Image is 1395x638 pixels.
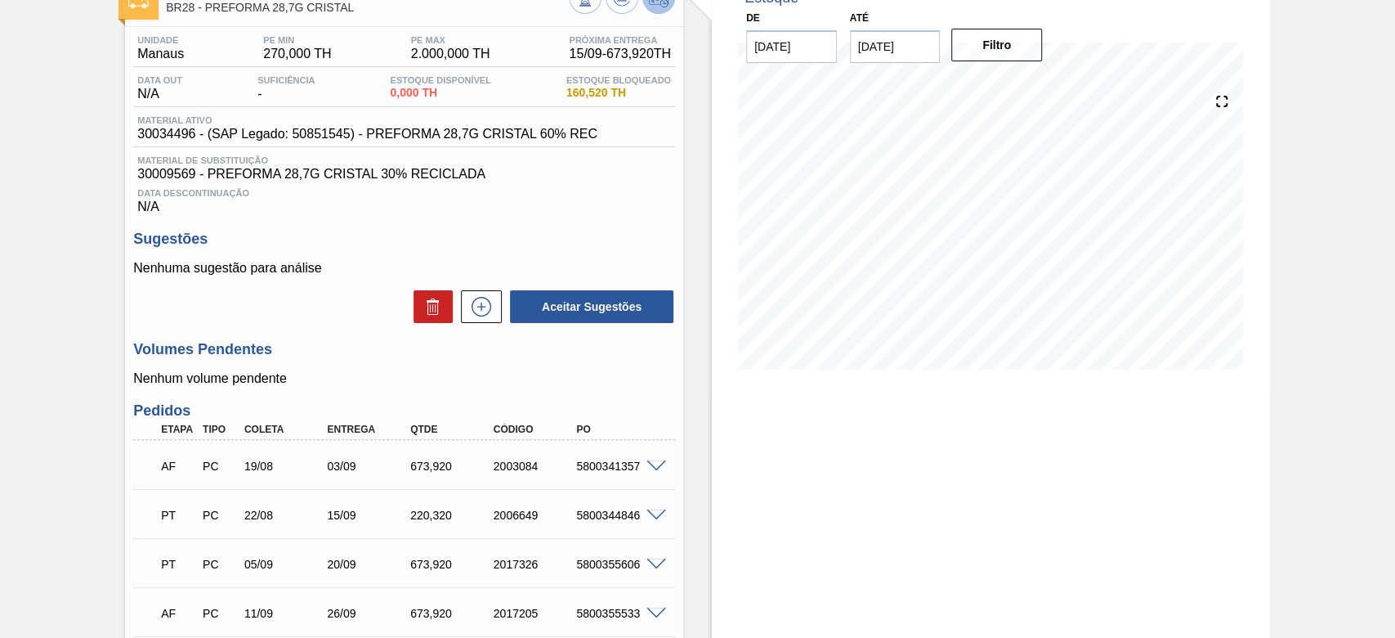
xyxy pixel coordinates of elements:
[566,87,671,99] span: 160,520 TH
[572,607,664,620] div: 5800355533
[166,2,569,14] span: BR28 - PREFORMA 28,7G CRISTAL
[490,509,582,522] div: 2006649
[240,460,333,473] div: 19/08/2025
[240,558,333,571] div: 05/09/2025
[323,509,415,522] div: 15/09/2025
[133,75,186,101] div: N/A
[137,155,671,165] span: Material de Substituição
[161,558,195,571] p: PT
[572,509,664,522] div: 5800344846
[406,424,499,435] div: Qtde
[746,12,760,24] label: De
[406,607,499,620] div: 673,920
[240,607,333,620] div: 11/09/2025
[199,460,241,473] div: Pedido de Compra
[323,424,415,435] div: Entrega
[199,607,241,620] div: Pedido de Compra
[137,188,671,198] span: Data Descontinuação
[490,607,582,620] div: 2017205
[746,30,837,63] input: dd/mm/yyyy
[133,402,675,420] h3: Pedidos
[850,30,941,63] input: dd/mm/yyyy
[137,127,597,142] span: 30034496 - (SAP Legado: 50851545) - PREFORMA 28,7G CRISTAL 60% REC
[133,261,675,276] p: Nenhuma sugestão para análise
[323,460,415,473] div: 03/09/2025
[510,290,673,323] button: Aceitar Sugestões
[490,558,582,571] div: 2017326
[157,497,199,533] div: Pedido em Trânsito
[405,290,453,323] div: Excluir Sugestões
[572,460,664,473] div: 5800341357
[137,115,597,125] span: Material ativo
[323,558,415,571] div: 20/09/2025
[133,341,675,358] h3: Volumes Pendentes
[569,47,671,61] span: 15/09 - 673,920 TH
[951,29,1042,61] button: Filtro
[566,75,671,85] span: Estoque Bloqueado
[240,424,333,435] div: Coleta
[490,424,582,435] div: Código
[406,558,499,571] div: 673,920
[133,182,675,214] div: N/A
[572,558,664,571] div: 5800355606
[133,231,675,248] h3: Sugestões
[253,75,319,101] div: -
[502,289,675,325] div: Aceitar Sugestões
[199,558,241,571] div: Pedido de Compra
[572,424,664,435] div: PO
[406,460,499,473] div: 673,920
[157,595,199,631] div: Aguardando Faturamento
[137,167,671,182] span: 30009569 - PREFORMA 28,7G CRISTAL 30% RECICLADA
[569,35,671,45] span: Próxima Entrega
[490,460,582,473] div: 2003084
[323,607,415,620] div: 26/09/2025
[137,47,184,61] span: Manaus
[453,290,502,323] div: Nova sugestão
[199,424,241,435] div: Tipo
[411,47,490,61] span: 2.000,000 TH
[240,509,333,522] div: 22/08/2025
[390,75,490,85] span: Estoque Disponível
[137,75,182,85] span: Data out
[161,607,195,620] p: AF
[199,509,241,522] div: Pedido de Compra
[161,460,195,473] p: AF
[157,546,199,582] div: Pedido em Trânsito
[406,509,499,522] div: 220,320
[263,47,331,61] span: 270,000 TH
[157,424,199,435] div: Etapa
[257,75,315,85] span: Suficiência
[390,87,490,99] span: 0,000 TH
[850,12,869,24] label: Até
[161,509,195,522] p: PT
[157,448,199,484] div: Aguardando Faturamento
[137,35,184,45] span: Unidade
[411,35,490,45] span: PE MAX
[263,35,331,45] span: PE MIN
[133,371,675,386] p: Nenhum volume pendente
